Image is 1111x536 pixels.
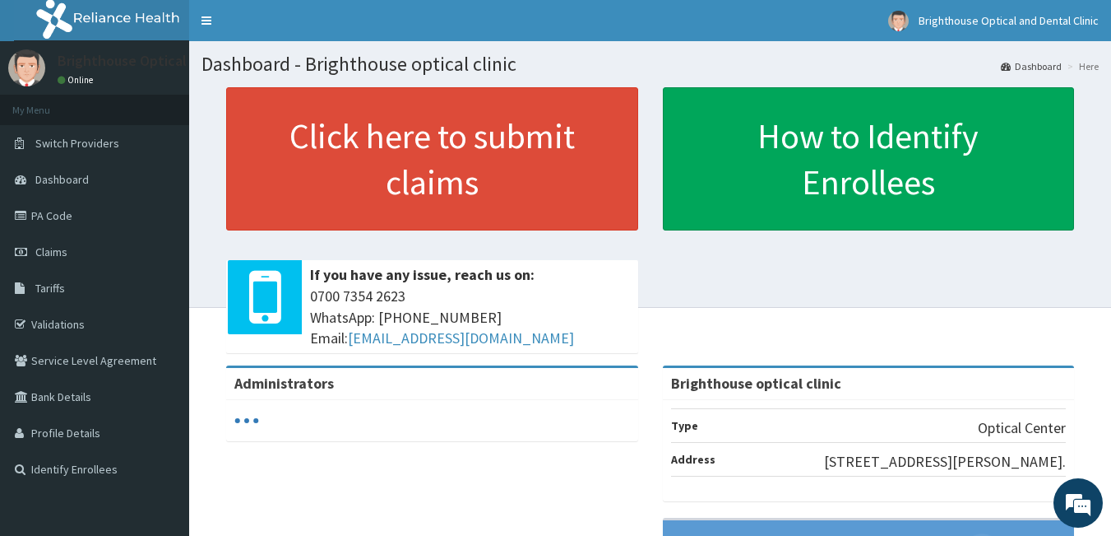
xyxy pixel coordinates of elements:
b: Type [671,418,698,433]
li: Here [1063,59,1099,73]
a: Click here to submit claims [226,87,638,231]
p: Optical Center [978,417,1066,439]
span: Switch Providers [35,136,119,151]
strong: Brighthouse optical clinic [671,374,841,393]
a: Dashboard [1001,59,1062,73]
svg: audio-loading [234,408,259,433]
span: 0700 7354 2623 WhatsApp: [PHONE_NUMBER] Email: [310,286,630,349]
p: Brighthouse Optical and Dental Clinic [58,54,299,68]
a: How to Identify Enrollees [663,87,1075,231]
b: If you have any issue, reach us on: [310,265,535,284]
p: [STREET_ADDRESS][PERSON_NAME]. [824,451,1066,473]
h1: Dashboard - Brighthouse optical clinic [201,54,1099,75]
b: Address [671,452,715,467]
b: Administrators [234,374,334,393]
span: Tariffs [35,281,65,296]
a: [EMAIL_ADDRESS][DOMAIN_NAME] [348,329,574,347]
img: User Image [8,49,45,86]
a: Online [58,74,97,86]
span: Claims [35,245,67,259]
img: User Image [888,11,909,31]
span: Brighthouse Optical and Dental Clinic [919,13,1099,28]
span: Dashboard [35,172,89,187]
